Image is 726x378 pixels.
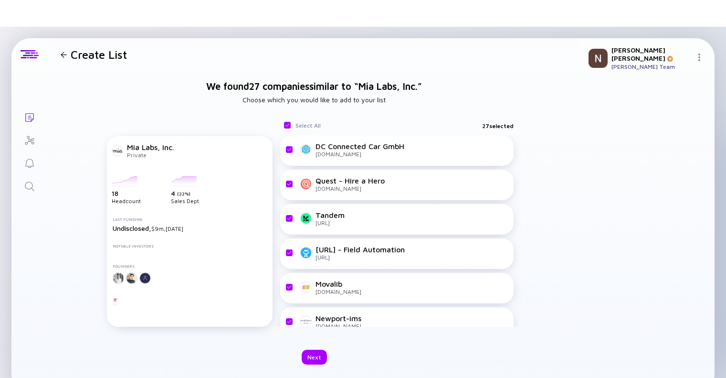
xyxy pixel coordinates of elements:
div: Movalib [316,280,361,288]
div: Newport-ims [316,314,361,323]
div: 27 selected [482,122,514,130]
div: Founders [113,264,267,269]
div: [URL] [316,219,345,227]
span: $9m, [DATE] [151,225,183,232]
div: [PERSON_NAME] Team [611,63,692,70]
a: Investor Map [11,128,47,151]
img: Menu [695,54,703,61]
div: Last Funding [113,217,267,222]
img: Nikki Profile Picture [589,49,608,68]
div: [DOMAIN_NAME] [316,288,361,295]
div: [URL] [316,254,405,261]
div: DC Connected Car GmbH [316,142,404,151]
a: Reminders [11,151,47,174]
div: [URL] - Field Automation [316,245,405,254]
button: Next [302,350,327,365]
div: [PERSON_NAME] [PERSON_NAME] [611,46,692,62]
div: IT [113,295,118,305]
div: [DOMAIN_NAME] [316,151,404,158]
a: Search [11,174,47,197]
a: Lists [11,105,47,128]
div: Mia Labs, Inc. [127,143,174,151]
div: [DOMAIN_NAME] [316,323,361,330]
div: [DOMAIN_NAME] [316,185,385,192]
div: Notable Investors [113,244,267,248]
h2: Choose which you would like to add to your list [242,96,386,104]
h1: We found 27 companies similar to “ Mia Labs, Inc. ” [206,81,422,92]
div: Quest - Hire a Hero [316,176,385,185]
div: Select All [284,122,321,130]
span: Undisclosed, [113,224,151,232]
div: Tandem [316,211,345,219]
h1: Create List [71,48,127,61]
div: Private [127,151,174,159]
